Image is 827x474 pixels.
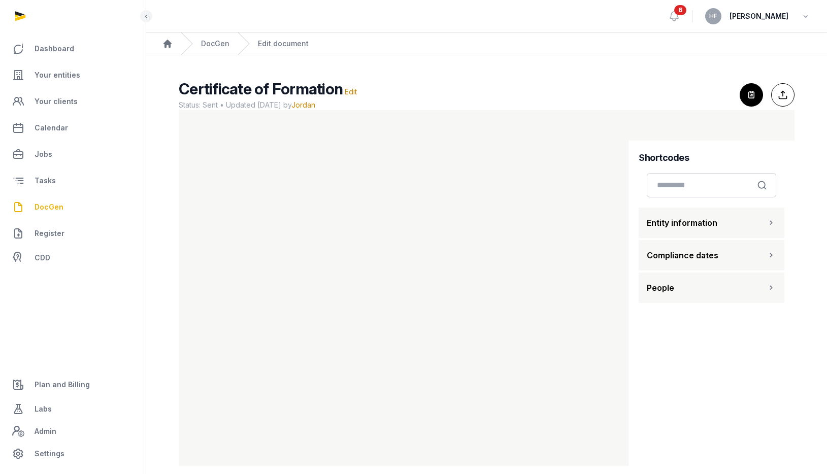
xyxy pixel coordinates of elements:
span: Edit [345,87,357,96]
a: Your entities [8,63,138,87]
button: Entity information [639,208,784,238]
a: Plan and Billing [8,373,138,397]
span: Admin [35,425,56,437]
button: People [639,273,784,303]
span: Tasks [35,175,56,187]
a: Calendar [8,116,138,140]
a: Your clients [8,89,138,114]
span: Compliance dates [647,249,718,261]
span: Status: Sent • Updated [DATE] by [179,100,732,110]
nav: Breadcrumb [146,32,827,55]
a: CDD [8,248,138,268]
span: Calendar [35,122,68,134]
a: Admin [8,421,138,442]
a: Jobs [8,142,138,166]
span: [PERSON_NAME] [730,10,788,22]
span: Register [35,227,64,240]
a: DocGen [201,39,229,49]
a: Labs [8,397,138,421]
a: DocGen [8,195,138,219]
a: Dashboard [8,37,138,61]
span: CDD [35,252,50,264]
span: 6 [674,5,686,15]
span: Dashboard [35,43,74,55]
span: Jobs [35,148,52,160]
button: Compliance dates [639,240,784,270]
span: People [647,282,674,294]
span: HF [709,13,717,19]
button: HF [705,8,721,24]
span: Labs [35,403,52,415]
a: Register [8,221,138,246]
span: Jordan [291,100,315,109]
div: Edit document [258,39,309,49]
span: Plan and Billing [35,379,90,391]
span: Settings [35,448,64,460]
span: Entity information [647,217,717,229]
span: Certificate of Formation [179,80,343,98]
span: DocGen [35,201,63,213]
h4: Shortcodes [639,151,784,165]
a: Settings [8,442,138,466]
span: Your clients [35,95,78,108]
span: Your entities [35,69,80,81]
a: Tasks [8,168,138,193]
